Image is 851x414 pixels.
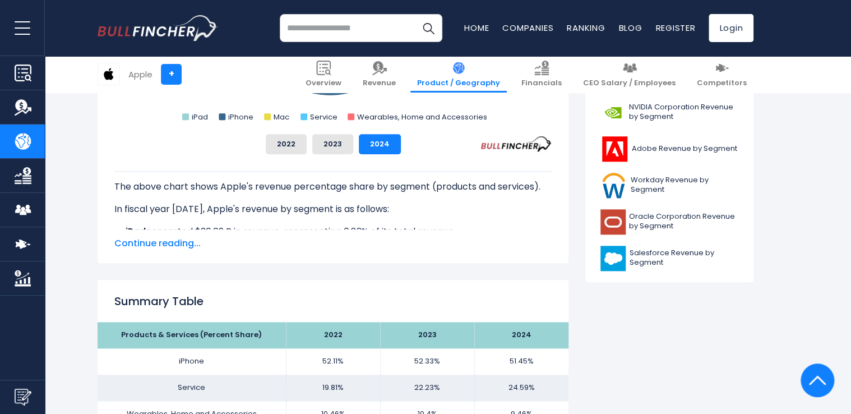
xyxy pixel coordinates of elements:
a: Companies [502,22,553,34]
a: Register [655,22,695,34]
text: Mac [274,112,289,122]
span: Workday Revenue by Segment [631,176,738,195]
a: Financials [515,56,568,93]
img: ADBE logo [600,136,628,162]
span: Adobe Revenue by Segment [632,144,737,154]
img: WDAY logo [600,173,627,198]
a: Go to homepage [98,15,218,41]
a: Oracle Corporation Revenue by Segment [594,206,745,237]
img: AAPL logo [98,63,119,85]
span: Oracle Corporation Revenue by Segment [629,212,738,231]
span: Overview [306,79,341,88]
span: Competitors [697,79,747,88]
a: Home [464,22,489,34]
td: 52.33% [380,348,474,375]
th: Products & Services (Percent Share) [98,322,286,348]
text: iPad [192,112,208,122]
td: 51.45% [474,348,568,375]
p: The above chart shows Apple's revenue percentage share by segment (products and services). [114,180,552,194]
text: iPhone [228,112,253,122]
li: generated $26.69 B in revenue, representing 6.83% of its total revenue. [114,225,552,238]
td: Service [98,375,286,401]
a: Login [709,14,753,42]
a: Adobe Revenue by Segment [594,134,745,164]
div: Apple [128,68,152,81]
img: ORCL logo [600,209,626,234]
a: Salesforce Revenue by Segment [594,243,745,274]
a: Product / Geography [410,56,507,93]
td: 22.23% [380,375,474,401]
a: CEO Salary / Employees [576,56,682,93]
span: CEO Salary / Employees [583,79,676,88]
span: Financials [521,79,562,88]
p: In fiscal year [DATE], Apple's revenue by segment is as follows: [114,203,552,216]
button: Search [414,14,442,42]
td: iPhone [98,348,286,375]
img: CRM logo [600,246,626,271]
a: Competitors [690,56,753,93]
td: 24.59% [474,375,568,401]
a: NVIDIA Corporation Revenue by Segment [594,97,745,128]
text: Service [310,112,337,122]
span: NVIDIA Corporation Revenue by Segment [629,103,738,122]
a: Revenue [356,56,403,93]
a: + [161,64,182,85]
text: Wearables, Home and Accessories [357,112,487,122]
b: iPad [126,225,146,238]
th: 2024 [474,322,568,348]
span: Product / Geography [417,79,500,88]
button: 2024 [359,134,401,154]
td: 19.81% [286,375,380,401]
a: Workday Revenue by Segment [594,170,745,201]
img: bullfincher logo [98,15,218,41]
th: 2022 [286,322,380,348]
a: Ranking [567,22,605,34]
a: Blog [618,22,642,34]
button: 2022 [266,134,307,154]
span: Salesforce Revenue by Segment [629,249,738,268]
button: 2023 [312,134,353,154]
a: Overview [299,56,348,93]
div: The for Apple is the iPhone, which represents 51.45% of its total revenue. The for Apple is the i... [114,171,552,346]
span: Revenue [363,79,396,88]
img: NVDA logo [600,100,626,125]
h2: Summary Table [114,293,552,310]
span: Continue reading... [114,237,552,250]
th: 2023 [380,322,474,348]
td: 52.11% [286,348,380,375]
